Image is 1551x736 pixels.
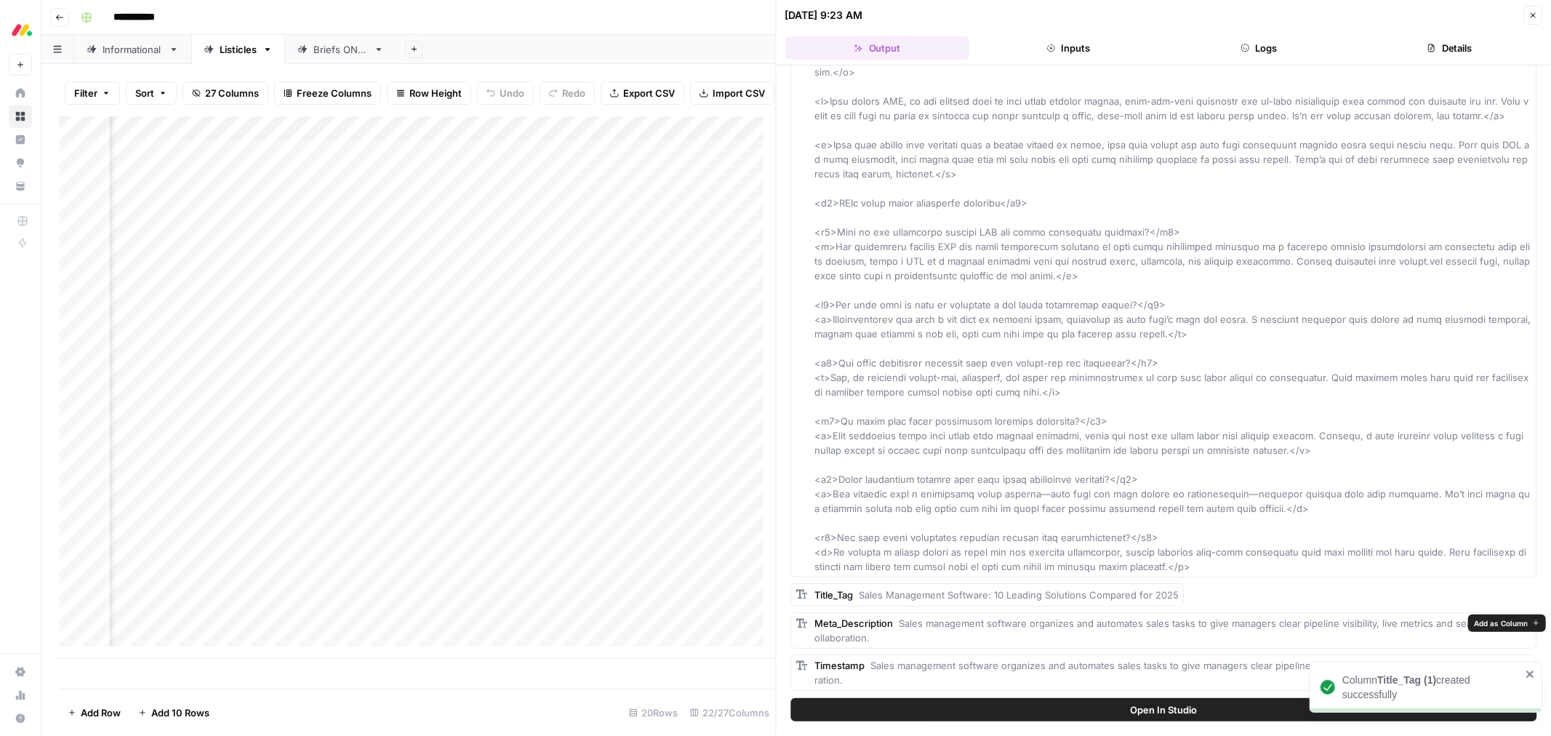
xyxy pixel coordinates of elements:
div: 20 Rows [623,701,684,724]
span: Sales Management Software: 10 Leading Solutions Compared for 2025 [859,589,1179,601]
span: Timestamp [815,660,865,671]
span: Import CSV [713,86,765,100]
img: Monday.com Logo [9,17,35,43]
span: Sort [135,86,154,100]
button: Sort [126,81,177,105]
a: Opportunities [9,151,32,175]
button: Freeze Columns [274,81,381,105]
a: Your Data [9,175,32,198]
div: 22/27 Columns [684,701,776,724]
a: Informational [74,35,191,64]
span: Export CSV [623,86,675,100]
button: Add 10 Rows [129,701,218,724]
div: Column created successfully [1342,673,1521,702]
b: Title_Tag (1) [1377,674,1436,686]
button: Add as Column [1468,615,1546,632]
span: Undo [500,86,524,100]
button: Export CSV [601,81,684,105]
span: Sales management software organizes and automates sales tasks to give managers clear pipeline vis... [815,660,1530,686]
a: Listicles [191,35,285,64]
span: Meta_Description [815,617,894,629]
a: Home [9,81,32,105]
span: Add as Column [1474,617,1528,629]
button: Filter [65,81,120,105]
span: Title_Tag [815,589,854,601]
div: Briefs ONLY [313,42,368,57]
span: Open In Studio [1130,703,1197,717]
button: Redo [540,81,595,105]
button: Output [785,36,970,60]
button: Add Row [59,701,129,724]
a: Briefs ONLY [285,35,396,64]
span: Add 10 Rows [151,705,209,720]
button: Workspace: Monday.com [9,12,32,48]
a: Browse [9,105,32,128]
span: 27 Columns [205,86,259,100]
span: Row Height [409,86,462,100]
button: Row Height [387,81,471,105]
button: Details [1358,36,1542,60]
a: Insights [9,128,32,151]
div: [DATE] 9:23 AM [785,8,863,23]
span: Freeze Columns [297,86,372,100]
a: Settings [9,660,32,684]
button: Help + Support [9,707,32,730]
span: Redo [562,86,585,100]
button: Import CSV [690,81,774,105]
span: Sales management software organizes and automates sales tasks to give managers clear pipeline vis... [815,617,1531,644]
button: 27 Columns [183,81,268,105]
button: close [1526,668,1536,680]
a: Usage [9,684,32,707]
button: Open In Studio [791,698,1537,721]
div: Listicles [220,42,257,57]
div: Informational [103,42,163,57]
button: Logs [1166,36,1351,60]
button: Undo [477,81,534,105]
span: Filter [74,86,97,100]
button: Inputs [976,36,1161,60]
span: Add Row [81,705,121,720]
